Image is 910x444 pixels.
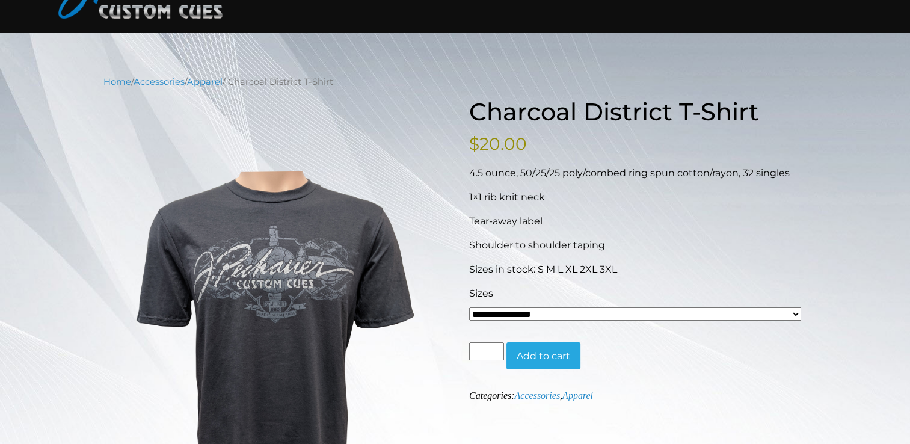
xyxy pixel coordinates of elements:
[469,238,807,253] p: Shoulder to shoulder taping
[134,76,185,87] a: Accessories
[469,97,807,126] h1: Charcoal District T-Shirt
[469,214,807,229] p: Tear-away label
[469,390,593,401] span: Categories: ,
[103,76,131,87] a: Home
[469,166,807,180] p: 4.5 ounce, 50/25/25 poly/combed ring spun cotton/rayon, 32 singles
[506,342,580,370] button: Add to cart
[469,288,493,299] span: Sizes
[562,390,593,401] a: Apparel
[469,190,807,205] p: 1×1 rib knit neck
[103,75,807,88] nav: Breadcrumb
[469,134,479,154] span: $
[187,76,223,87] a: Apparel
[514,390,560,401] a: Accessories
[469,342,504,360] input: Product quantity
[469,262,807,277] p: Sizes in stock: S M L XL 2XL 3XL
[469,134,527,154] bdi: 20.00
